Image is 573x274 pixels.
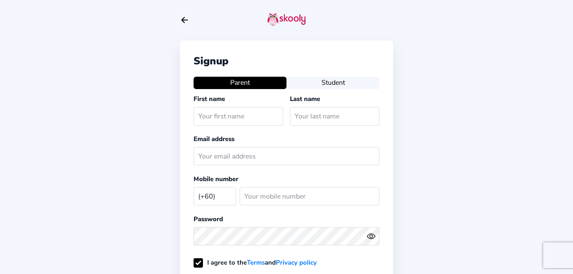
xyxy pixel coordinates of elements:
label: Last name [290,95,320,103]
input: Your first name [194,107,283,125]
input: Your mobile number [240,187,379,205]
button: Student [286,77,379,89]
label: Password [194,215,223,223]
button: eye outlineeye off outline [367,232,379,241]
button: arrow back outline [180,15,189,25]
ion-icon: eye outline [367,232,376,241]
input: Your email address [194,147,379,165]
label: I agree to the and [194,258,317,267]
a: Privacy policy [276,258,317,267]
div: Signup [194,54,379,68]
label: Email address [194,135,234,143]
img: skooly-logo.png [267,12,306,26]
label: First name [194,95,225,103]
a: Terms [247,258,265,267]
input: Your last name [290,107,379,125]
button: Parent [194,77,286,89]
label: Mobile number [194,175,238,183]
